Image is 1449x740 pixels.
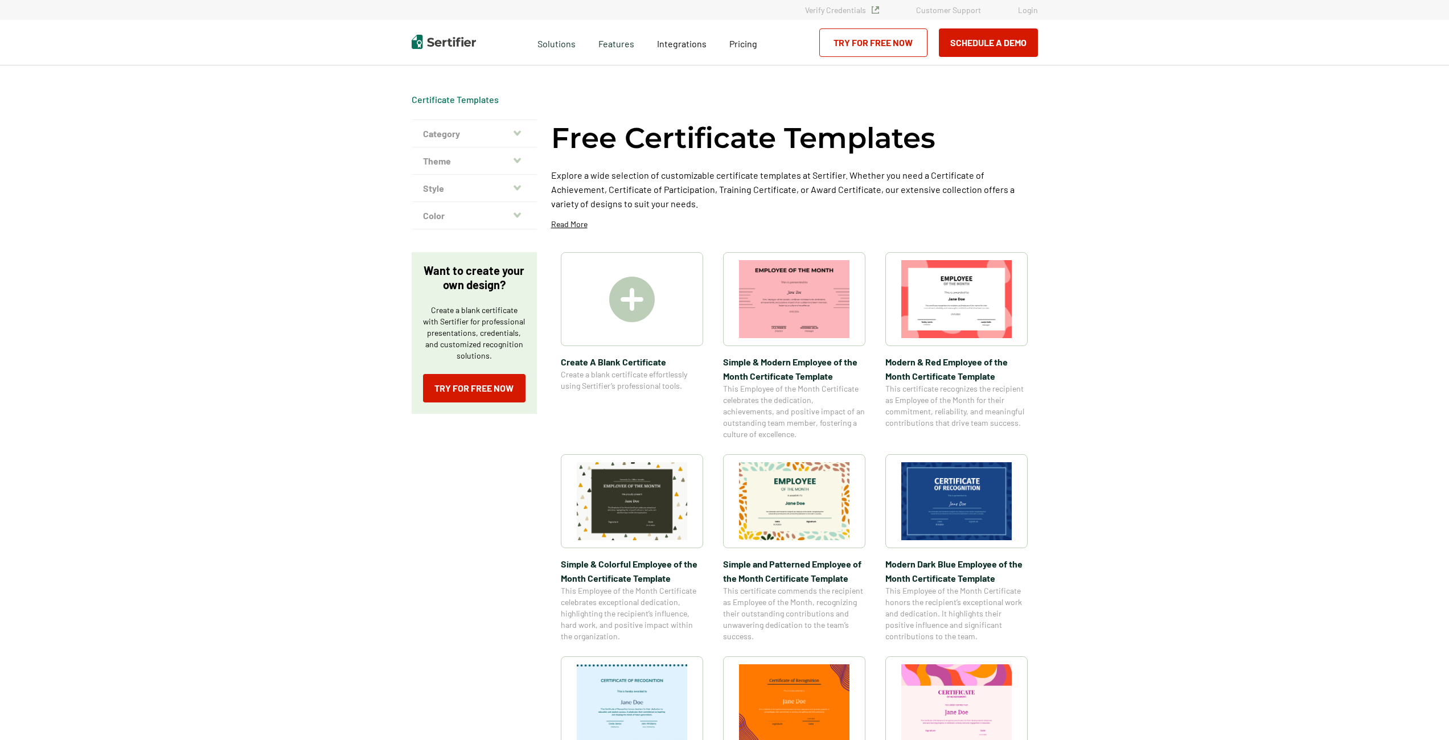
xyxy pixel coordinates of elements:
img: Simple & Modern Employee of the Month Certificate Template [739,260,849,338]
a: Simple & Modern Employee of the Month Certificate TemplateSimple & Modern Employee of the Month C... [723,252,865,440]
a: Customer Support [916,5,981,15]
img: Modern Dark Blue Employee of the Month Certificate Template [901,462,1012,540]
a: Simple and Patterned Employee of the Month Certificate TemplateSimple and Patterned Employee of t... [723,454,865,642]
img: Modern & Red Employee of the Month Certificate Template [901,260,1012,338]
span: Simple and Patterned Employee of the Month Certificate Template [723,557,865,585]
a: Verify Credentials [805,5,879,15]
button: Category [412,120,537,147]
button: Color [412,202,537,229]
img: Simple & Colorful Employee of the Month Certificate Template [577,462,687,540]
a: Certificate Templates [412,94,499,105]
span: Pricing [729,38,757,49]
a: Try for Free Now [423,374,526,402]
a: Modern Dark Blue Employee of the Month Certificate TemplateModern Dark Blue Employee of the Month... [885,454,1028,642]
p: Explore a wide selection of customizable certificate templates at Sertifier. Whether you need a C... [551,168,1038,211]
span: Modern & Red Employee of the Month Certificate Template [885,355,1028,383]
span: Integrations [657,38,707,49]
img: Create A Blank Certificate [609,277,655,322]
span: Simple & Modern Employee of the Month Certificate Template [723,355,865,383]
span: Create a blank certificate effortlessly using Sertifier’s professional tools. [561,369,703,392]
p: Want to create your own design? [423,264,526,292]
span: This certificate recognizes the recipient as Employee of the Month for their commitment, reliabil... [885,383,1028,429]
p: Read More [551,219,588,230]
span: This Employee of the Month Certificate celebrates exceptional dedication, highlighting the recipi... [561,585,703,642]
span: Features [598,35,634,50]
span: This Employee of the Month Certificate honors the recipient’s exceptional work and dedication. It... [885,585,1028,642]
img: Sertifier | Digital Credentialing Platform [412,35,476,49]
p: Create a blank certificate with Sertifier for professional presentations, credentials, and custom... [423,305,526,361]
div: Breadcrumb [412,94,499,105]
span: Modern Dark Blue Employee of the Month Certificate Template [885,557,1028,585]
a: Try for Free Now [819,28,927,57]
span: Create A Blank Certificate [561,355,703,369]
h1: Free Certificate Templates [551,120,935,157]
button: Theme [412,147,537,175]
img: Simple and Patterned Employee of the Month Certificate Template [739,462,849,540]
span: Solutions [537,35,576,50]
a: Modern & Red Employee of the Month Certificate TemplateModern & Red Employee of the Month Certifi... [885,252,1028,440]
button: Style [412,175,537,202]
span: Simple & Colorful Employee of the Month Certificate Template [561,557,703,585]
a: Login [1018,5,1038,15]
a: Integrations [657,35,707,50]
span: This Employee of the Month Certificate celebrates the dedication, achievements, and positive impa... [723,383,865,440]
img: Verified [872,6,879,14]
a: Simple & Colorful Employee of the Month Certificate TemplateSimple & Colorful Employee of the Mon... [561,454,703,642]
span: This certificate commends the recipient as Employee of the Month, recognizing their outstanding c... [723,585,865,642]
a: Pricing [729,35,757,50]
